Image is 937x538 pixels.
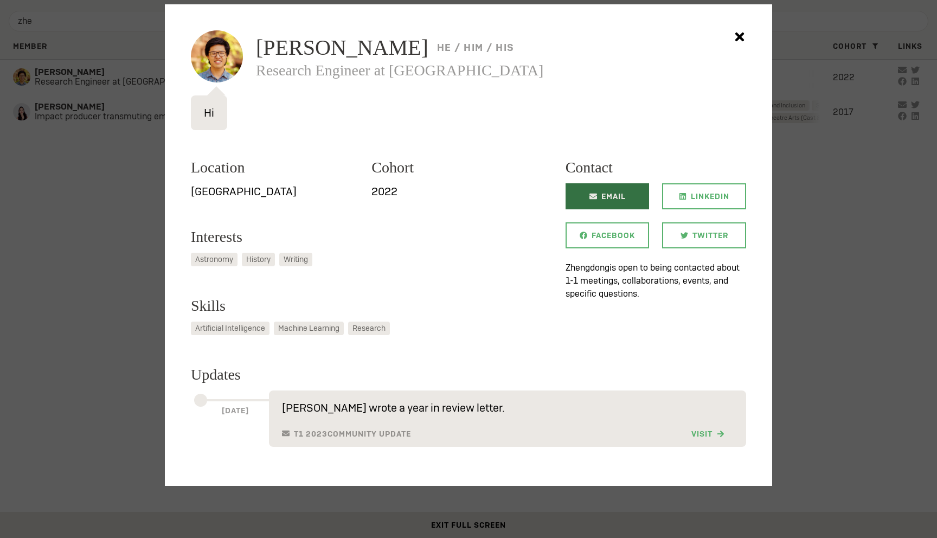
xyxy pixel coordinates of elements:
span: Artificial Intelligence [195,323,265,334]
a: Facebook [566,222,650,248]
span: Email [601,183,626,209]
h3: Updates [191,363,746,386]
span: Research [352,323,386,334]
h3: Skills [191,294,553,317]
span: History [246,254,271,265]
a: LinkedIn [662,183,746,209]
h3: Cohort [371,156,539,179]
span: Facebook [592,222,635,248]
a: Twitter [662,222,746,248]
span: Writing [284,254,308,265]
h5: he / him / his [437,43,515,52]
h3: Interests [191,226,553,248]
p: 2022 [371,183,539,200]
h6: T1 2023 Community Update [282,429,411,439]
p: [PERSON_NAME] wrote a year in review letter. [282,397,733,419]
h3: Research Engineer at [GEOGRAPHIC_DATA] [256,63,746,78]
p: [GEOGRAPHIC_DATA] [191,183,358,200]
span: Twitter [692,222,728,248]
p: Zhengdong is open to being contacted about 1-1 meetings, collaborations, events, and specific que... [566,261,746,300]
h3: Location [191,156,358,179]
h6: [DATE] [200,399,269,469]
span: Astronomy [195,254,233,265]
span: Machine Learning [278,323,339,334]
p: Hi [191,95,227,130]
a: Visit [683,427,733,440]
span: LinkedIn [691,183,729,209]
span: [PERSON_NAME] [256,37,428,59]
a: Email [566,183,650,209]
h3: Contact [566,156,746,179]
